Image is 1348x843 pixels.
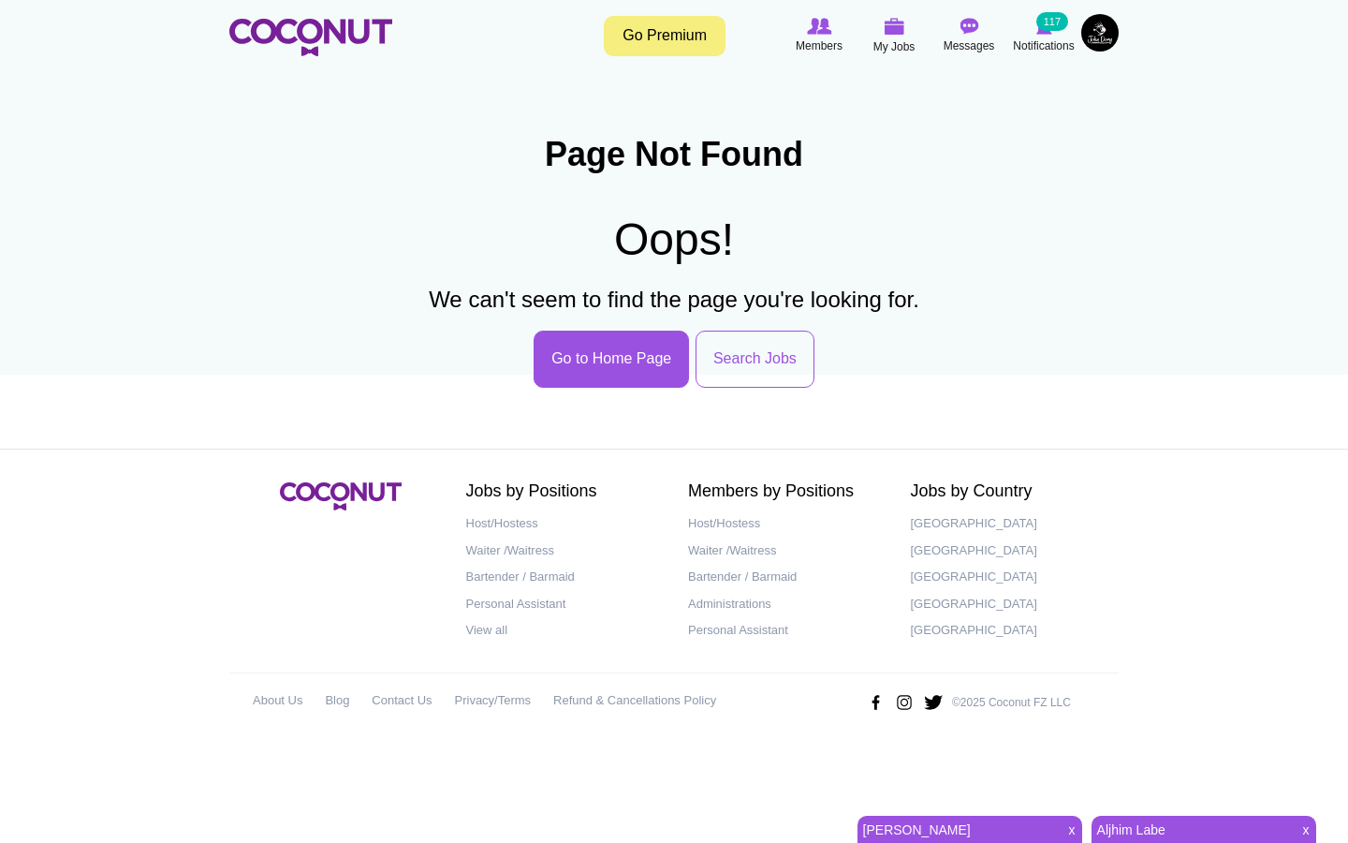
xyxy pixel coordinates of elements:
a: [GEOGRAPHIC_DATA] [911,538,1106,565]
a: Administrations [688,591,883,618]
a: Notifications Notifications 117 [1006,14,1081,57]
h1: Page Not Found [229,136,1119,173]
a: About Us [253,688,302,715]
a: Messages Messages [931,14,1006,57]
a: Browse Members Members [782,14,857,57]
a: Contact Us [372,688,432,715]
small: 117 [1036,12,1068,31]
a: [GEOGRAPHIC_DATA] [911,617,1106,644]
span: My Jobs [873,37,916,56]
a: Personal Assistant [688,617,883,644]
h3: We can't seem to find the page you're looking for. [229,288,1119,312]
a: Bartender / Barmaid [688,564,883,591]
a: Personal Assistant [466,591,661,618]
a: [GEOGRAPHIC_DATA] [911,510,1106,538]
img: Facebook [865,688,886,717]
a: Go to Home Page [534,331,689,388]
h2: Jobs by Positions [466,482,661,501]
span: Messages [944,37,995,55]
a: Privacy/Terms [455,688,532,715]
img: Home [229,19,392,56]
span: Notifications [1013,37,1074,55]
a: Search Jobs [696,331,814,388]
img: Notifications [1036,18,1052,35]
a: Host/Hostess [688,510,883,538]
a: View all [466,617,661,644]
a: Bartender / Barmaid [466,564,661,591]
a: [GEOGRAPHIC_DATA] [911,564,1106,591]
img: Coconut [280,482,402,510]
img: Browse Members [807,18,831,35]
img: Messages [960,18,978,35]
h2: Oops! [229,211,1119,269]
a: [PERSON_NAME] [857,817,1058,843]
a: Go Premium [604,16,725,56]
span: x [1062,817,1082,843]
span: x [1297,817,1316,843]
h2: Members by Positions [688,482,883,501]
img: My Jobs [884,18,904,35]
a: Host/Hostess [466,510,661,538]
img: Twitter [923,688,944,717]
a: Refund & Cancellations Policy [553,688,716,715]
a: Aljhim Labe [1092,817,1292,843]
a: Waiter /Waitress [466,538,661,565]
a: Blog [325,688,349,715]
span: Members [796,37,842,55]
a: Waiter /Waitress [688,538,883,565]
h2: Jobs by Country [911,482,1106,501]
img: Instagram [894,688,915,717]
a: [GEOGRAPHIC_DATA] [911,591,1106,618]
a: My Jobs My Jobs [857,14,931,58]
p: ©2025 Coconut FZ LLC [952,695,1071,711]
